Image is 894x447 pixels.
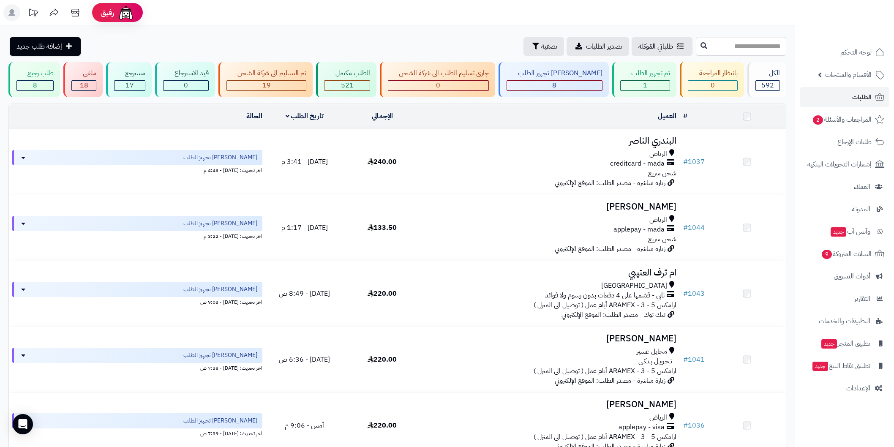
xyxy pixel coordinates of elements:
span: تصدير الطلبات [586,41,622,52]
div: Open Intercom Messenger [13,414,33,434]
span: تصفية [541,41,557,52]
span: 240.00 [368,157,397,167]
div: اخر تحديث: [DATE] - 9:03 ص [12,297,262,306]
a: الطلب مكتمل 521 [314,62,378,97]
span: 8 [552,80,556,90]
span: 18 [80,80,88,90]
a: تطبيق المتجرجديد [800,333,889,354]
span: 0 [711,80,715,90]
span: الأقسام والمنتجات [825,69,872,81]
span: التطبيقات والخدمات [819,315,870,327]
div: مسترجع [114,68,145,78]
span: شحن سريع [648,168,676,178]
span: السلات المتروكة [821,248,872,260]
a: #1036 [683,420,705,431]
a: الكل592 [746,62,788,97]
a: العملاء [800,177,889,197]
h3: [PERSON_NAME] [425,202,676,212]
a: بانتظار المراجعة 0 [678,62,745,97]
div: ملغي [71,68,96,78]
span: 220.00 [368,354,397,365]
span: الرياض [649,215,667,225]
span: applepay - visa [619,422,665,432]
span: [PERSON_NAME] تجهيز الطلب [183,351,257,360]
a: طلباتي المُوكلة [632,37,692,56]
span: زيارة مباشرة - مصدر الطلب: الموقع الإلكتروني [555,178,665,188]
div: 1 [621,81,670,90]
a: تم تجهيز الطلب 1 [611,62,678,97]
a: إضافة طلب جديد [10,37,81,56]
div: 8 [507,81,602,90]
div: 521 [324,81,369,90]
a: طلب رجيع 8 [7,62,62,97]
span: زيارة مباشرة - مصدر الطلب: الموقع الإلكتروني [555,376,665,386]
span: تابي - قسّمها على 4 دفعات بدون رسوم ولا فوائد [545,291,665,300]
span: [PERSON_NAME] تجهيز الطلب [183,219,257,228]
div: اخر تحديث: [DATE] - 4:43 م [12,165,262,174]
span: إشعارات التحويلات البنكية [807,158,872,170]
div: الكل [755,68,780,78]
span: تطبيق نقاط البيع [812,360,870,372]
div: تم التسليم الى شركة الشحن [226,68,306,78]
a: الحالة [246,111,262,121]
a: المدونة [800,199,889,219]
span: جديد [831,227,846,237]
span: الرياض [649,413,667,422]
a: تطبيق نقاط البيعجديد [800,356,889,376]
span: [DATE] - 3:41 م [281,157,328,167]
span: # [683,157,688,167]
span: العملاء [854,181,870,193]
div: اخر تحديث: [DATE] - 3:22 م [12,231,262,240]
span: 521 [341,80,354,90]
div: 17 [114,81,145,90]
a: تم التسليم الى شركة الشحن 19 [217,62,314,97]
a: أدوات التسويق [800,266,889,286]
span: التقارير [854,293,870,305]
span: 2 [813,115,823,125]
a: مسترجع 17 [104,62,153,97]
h3: البندري الناصر [425,136,676,146]
span: # [683,223,688,233]
div: 8 [17,81,53,90]
span: الرياض [649,149,667,159]
span: [PERSON_NAME] تجهيز الطلب [183,285,257,294]
span: تـحـويـل بـنـكـي [638,357,672,366]
span: 220.00 [368,289,397,299]
div: اخر تحديث: [DATE] - 7:39 ص [12,428,262,437]
span: جديد [821,339,837,349]
span: محايل عسير [637,347,667,357]
span: applepay - mada [613,225,665,234]
span: زيارة مباشرة - مصدر الطلب: الموقع الإلكتروني [555,244,665,254]
span: # [683,420,688,431]
span: [DATE] - 6:36 ص [279,354,330,365]
span: تيك توك - مصدر الطلب: الموقع الإلكتروني [561,310,665,320]
a: الإعدادات [800,378,889,398]
div: طلب رجيع [16,68,54,78]
div: [PERSON_NAME] تجهيز الطلب [507,68,602,78]
span: 8 [33,80,37,90]
a: الطلبات [800,87,889,107]
span: لوحة التحكم [840,46,872,58]
a: لوحة التحكم [800,42,889,63]
img: ai-face.png [117,4,134,21]
span: 0 [184,80,188,90]
img: logo-2.png [837,18,886,35]
span: 9 [822,250,832,259]
a: العميل [658,111,676,121]
a: التطبيقات والخدمات [800,311,889,331]
a: [PERSON_NAME] تجهيز الطلب 8 [497,62,610,97]
span: أدوات التسويق [834,270,870,282]
span: إضافة طلب جديد [16,41,62,52]
span: طلبات الإرجاع [837,136,872,148]
a: #1043 [683,289,705,299]
div: الطلب مكتمل [324,68,370,78]
div: تم تجهيز الطلب [620,68,670,78]
a: المراجعات والأسئلة2 [800,109,889,130]
span: ارامكس ARAMEX - 3 - 5 أيام عمل ( توصيل الى المنزل ) [534,366,676,376]
a: تحديثات المنصة [22,4,44,23]
div: 0 [164,81,208,90]
h3: ام ترف العتيبي [425,268,676,278]
div: جاري تسليم الطلب الى شركة الشحن [388,68,489,78]
span: المراجعات والأسئلة [812,114,872,125]
a: السلات المتروكة9 [800,244,889,264]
